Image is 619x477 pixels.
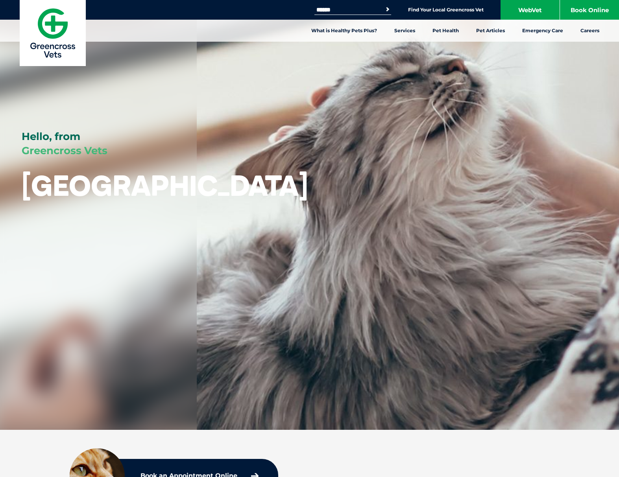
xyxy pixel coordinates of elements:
a: Pet Health [424,20,467,42]
button: Search [384,6,392,13]
a: What is Healthy Pets Plus? [303,20,386,42]
a: Pet Articles [467,20,514,42]
a: Find Your Local Greencross Vet [408,7,484,13]
a: Services [386,20,424,42]
a: Emergency Care [514,20,572,42]
span: Greencross Vets [22,144,107,157]
a: Careers [572,20,608,42]
h1: [GEOGRAPHIC_DATA] [22,170,308,201]
span: Hello, from [22,130,80,143]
